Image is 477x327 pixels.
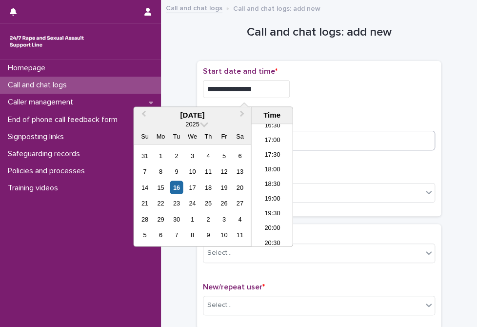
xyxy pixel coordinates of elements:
div: Choose Thursday, October 2nd, 2025 [201,212,215,225]
div: Choose Monday, September 29th, 2025 [154,212,167,225]
div: Time [254,111,290,120]
li: 17:30 [251,149,293,163]
p: Policies and processes [4,166,93,176]
div: Choose Thursday, September 18th, 2025 [201,181,215,194]
div: Choose Monday, September 1st, 2025 [154,149,167,162]
div: Choose Saturday, September 13th, 2025 [233,165,246,178]
li: 17:00 [251,134,293,149]
div: Choose Tuesday, October 7th, 2025 [170,228,183,242]
div: Choose Wednesday, October 8th, 2025 [186,228,199,242]
div: Choose Friday, September 19th, 2025 [218,181,231,194]
button: Next Month [235,108,251,123]
li: 20:30 [251,237,293,251]
p: Signposting links [4,132,72,142]
div: Choose Thursday, September 25th, 2025 [201,197,215,210]
li: 20:00 [251,222,293,237]
div: Fr [218,130,231,143]
div: Choose Tuesday, September 23rd, 2025 [170,197,183,210]
p: Safeguarding records [4,149,88,159]
div: Choose Tuesday, September 9th, 2025 [170,165,183,178]
div: Choose Sunday, September 14th, 2025 [138,181,151,194]
div: Choose Sunday, October 5th, 2025 [138,228,151,242]
li: 18:30 [251,178,293,193]
div: Choose Tuesday, September 30th, 2025 [170,212,183,225]
li: 19:30 [251,207,293,222]
div: Choose Friday, October 10th, 2025 [218,228,231,242]
div: Mo [154,130,167,143]
div: [DATE] [134,111,251,120]
div: Choose Wednesday, September 3rd, 2025 [186,149,199,162]
div: We [186,130,199,143]
img: rhQMoQhaT3yELyF149Cw [8,32,86,51]
div: Choose Thursday, September 4th, 2025 [201,149,215,162]
span: 2025 [185,121,199,128]
div: Choose Thursday, October 9th, 2025 [201,228,215,242]
div: Tu [170,130,183,143]
li: 16:30 [251,120,293,134]
div: Choose Sunday, September 28th, 2025 [138,212,151,225]
div: Th [201,130,215,143]
div: Choose Wednesday, September 17th, 2025 [186,181,199,194]
span: New/repeat user [203,283,265,291]
div: Choose Saturday, October 11th, 2025 [233,228,246,242]
div: Choose Thursday, September 11th, 2025 [201,165,215,178]
div: Choose Friday, September 12th, 2025 [218,165,231,178]
div: Choose Monday, September 15th, 2025 [154,181,167,194]
div: Choose Saturday, October 4th, 2025 [233,212,246,225]
div: Choose Sunday, September 7th, 2025 [138,165,151,178]
button: Previous Month [135,108,150,123]
div: Su [138,130,151,143]
div: Choose Friday, September 26th, 2025 [218,197,231,210]
p: Caller management [4,98,81,107]
div: Choose Saturday, September 27th, 2025 [233,197,246,210]
li: 18:00 [251,163,293,178]
a: Call and chat logs [166,2,222,13]
div: Choose Tuesday, September 16th, 2025 [170,181,183,194]
li: 19:00 [251,193,293,207]
div: Choose Sunday, August 31st, 2025 [138,149,151,162]
span: Start date and time [203,67,278,75]
div: Choose Wednesday, September 24th, 2025 [186,197,199,210]
div: Choose Friday, September 5th, 2025 [218,149,231,162]
div: Choose Monday, September 8th, 2025 [154,165,167,178]
div: Choose Tuesday, September 2nd, 2025 [170,149,183,162]
p: Call and chat logs: add new [233,2,320,13]
div: Choose Friday, October 3rd, 2025 [218,212,231,225]
div: Sa [233,130,246,143]
p: Homepage [4,63,53,73]
div: Choose Saturday, September 20th, 2025 [233,181,246,194]
div: Choose Wednesday, September 10th, 2025 [186,165,199,178]
h1: Call and chat logs: add new [197,25,441,40]
p: Training videos [4,184,66,193]
p: End of phone call feedback form [4,115,125,124]
div: Choose Saturday, September 6th, 2025 [233,149,246,162]
div: Choose Wednesday, October 1st, 2025 [186,212,199,225]
div: Choose Monday, September 22nd, 2025 [154,197,167,210]
p: Call and chat logs [4,81,75,90]
div: month 2025-09 [137,148,248,243]
div: Select... [207,248,232,258]
div: Choose Sunday, September 21st, 2025 [138,197,151,210]
div: Choose Monday, October 6th, 2025 [154,228,167,242]
div: Select... [207,300,232,310]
